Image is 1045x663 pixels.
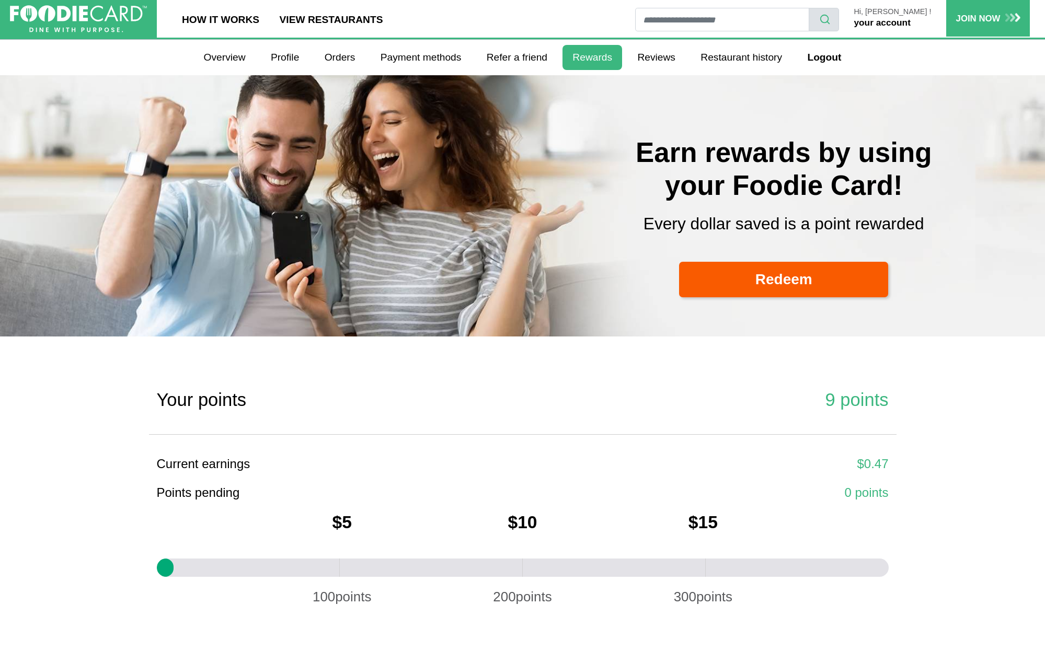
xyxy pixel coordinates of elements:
[531,455,889,473] div: $0.47
[371,45,472,70] a: Payment methods
[691,45,792,70] a: Restaurant history
[335,587,371,607] span: points
[809,8,839,31] button: search
[562,45,622,70] a: Rewards
[157,455,515,473] div: Current earnings
[516,587,552,607] span: points
[642,587,764,607] div: 300
[281,587,403,607] div: 100
[854,8,931,16] p: Hi, [PERSON_NAME] !
[696,587,732,607] span: points
[635,8,809,31] input: restaurant search
[10,5,147,33] img: FoodieCard; Eat, Drink, Save, Donate
[531,483,889,502] div: 0 points
[462,587,583,607] div: 200
[157,387,515,414] div: Your points
[531,136,1038,202] h2: Earn rewards by using your Foodie Card!
[193,45,255,70] a: Overview
[157,483,515,502] div: Points pending
[627,45,685,70] a: Reviews
[854,17,910,28] a: your account
[531,387,889,414] div: 9 points
[332,512,351,533] h3: $5
[508,512,537,533] h3: $10
[477,45,558,70] a: Refer a friend
[315,45,365,70] a: Orders
[688,512,718,533] h3: $15
[679,262,888,298] a: Redeem
[797,45,851,70] a: Logout
[261,45,309,70] a: Profile
[531,212,1038,237] p: Every dollar saved is a point rewarded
